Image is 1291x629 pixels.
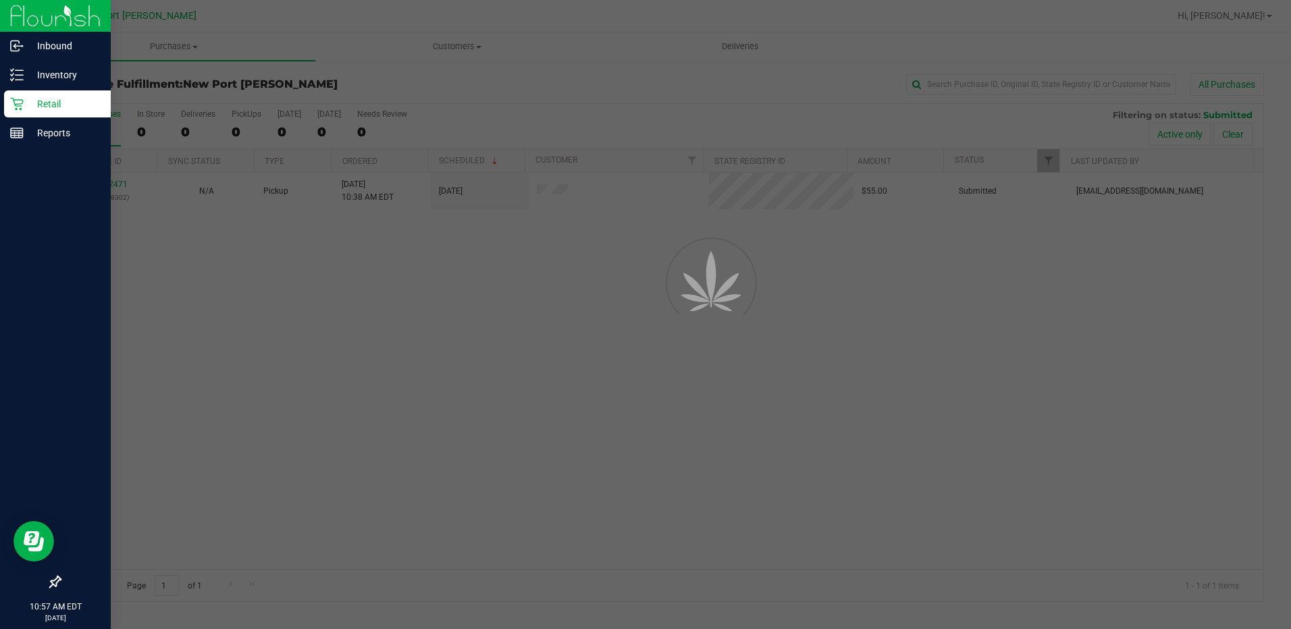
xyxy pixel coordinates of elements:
p: Reports [24,125,105,141]
p: Retail [24,96,105,112]
iframe: Resource center [14,521,54,562]
inline-svg: Inventory [10,68,24,82]
inline-svg: Inbound [10,39,24,53]
p: 10:57 AM EDT [6,601,105,613]
p: Inventory [24,67,105,83]
inline-svg: Reports [10,126,24,140]
p: Inbound [24,38,105,54]
p: [DATE] [6,613,105,623]
inline-svg: Retail [10,97,24,111]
